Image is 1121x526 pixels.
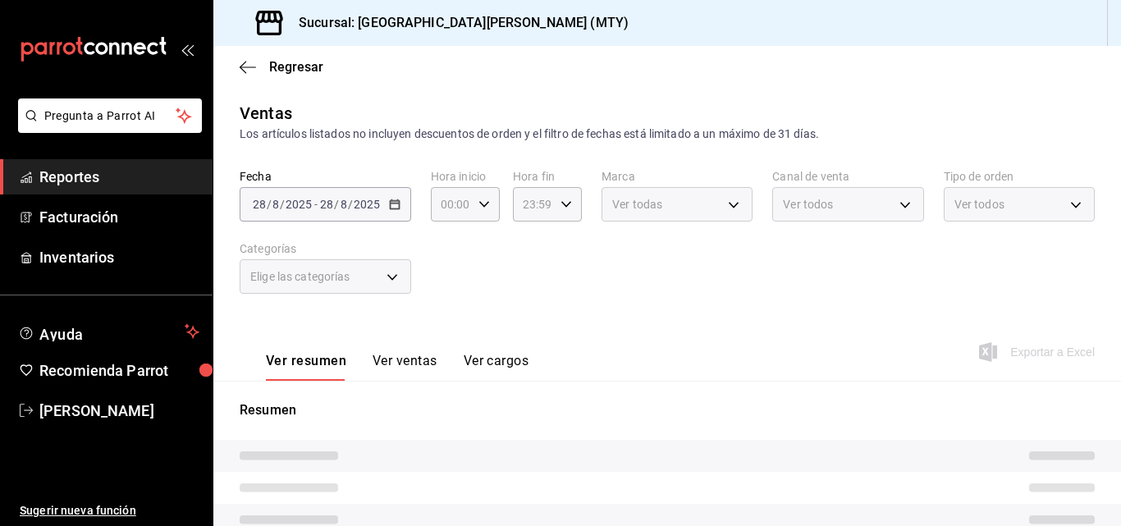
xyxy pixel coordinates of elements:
[431,171,500,182] label: Hora inicio
[39,206,199,228] span: Facturación
[266,353,528,381] div: navigation tabs
[954,196,1004,213] span: Ver todos
[18,98,202,133] button: Pregunta a Parrot AI
[319,198,334,211] input: --
[612,196,662,213] span: Ver todas
[240,171,411,182] label: Fecha
[240,400,1095,420] p: Resumen
[250,268,350,285] span: Elige las categorías
[269,59,323,75] span: Regresar
[39,400,199,422] span: [PERSON_NAME]
[280,198,285,211] span: /
[353,198,381,211] input: ----
[267,198,272,211] span: /
[240,126,1095,143] div: Los artículos listados no incluyen descuentos de orden y el filtro de fechas está limitado a un m...
[783,196,833,213] span: Ver todos
[373,353,437,381] button: Ver ventas
[240,243,411,254] label: Categorías
[944,171,1095,182] label: Tipo de orden
[11,119,202,136] a: Pregunta a Parrot AI
[266,353,346,381] button: Ver resumen
[240,101,292,126] div: Ventas
[39,246,199,268] span: Inventarios
[181,43,194,56] button: open_drawer_menu
[44,107,176,125] span: Pregunta a Parrot AI
[772,171,923,182] label: Canal de venta
[348,198,353,211] span: /
[334,198,339,211] span: /
[39,322,178,341] span: Ayuda
[602,171,753,182] label: Marca
[464,353,529,381] button: Ver cargos
[314,198,318,211] span: -
[39,166,199,188] span: Reportes
[286,13,629,33] h3: Sucursal: [GEOGRAPHIC_DATA][PERSON_NAME] (MTY)
[285,198,313,211] input: ----
[340,198,348,211] input: --
[513,171,582,182] label: Hora fin
[39,359,199,382] span: Recomienda Parrot
[252,198,267,211] input: --
[272,198,280,211] input: --
[240,59,323,75] button: Regresar
[20,502,199,519] span: Sugerir nueva función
